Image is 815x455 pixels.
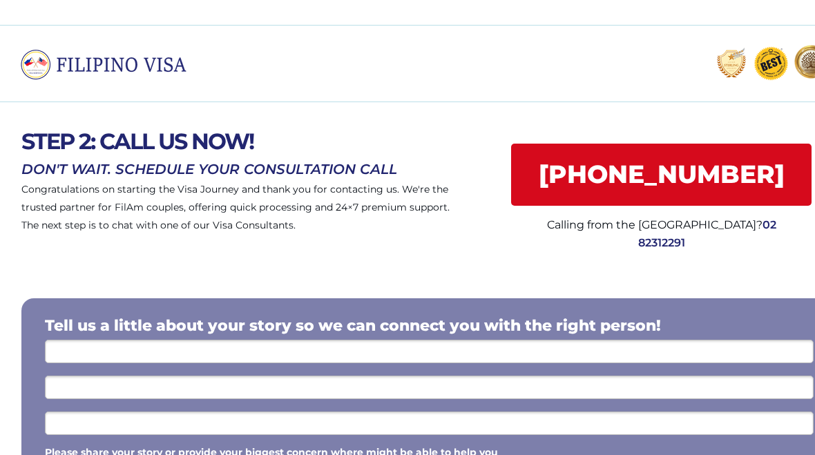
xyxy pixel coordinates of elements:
[21,128,253,155] span: STEP 2: CALL US NOW!
[21,183,450,231] span: Congratulations on starting the Visa Journey and thank you for contacting us. We're the trusted p...
[511,159,812,189] span: [PHONE_NUMBER]
[21,161,397,177] span: DON'T WAIT. SCHEDULE YOUR CONSULTATION CALL
[45,316,661,335] span: Tell us a little about your story so we can connect you with the right person!
[511,144,812,206] a: [PHONE_NUMBER]
[547,218,763,231] span: Calling from the [GEOGRAPHIC_DATA]?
